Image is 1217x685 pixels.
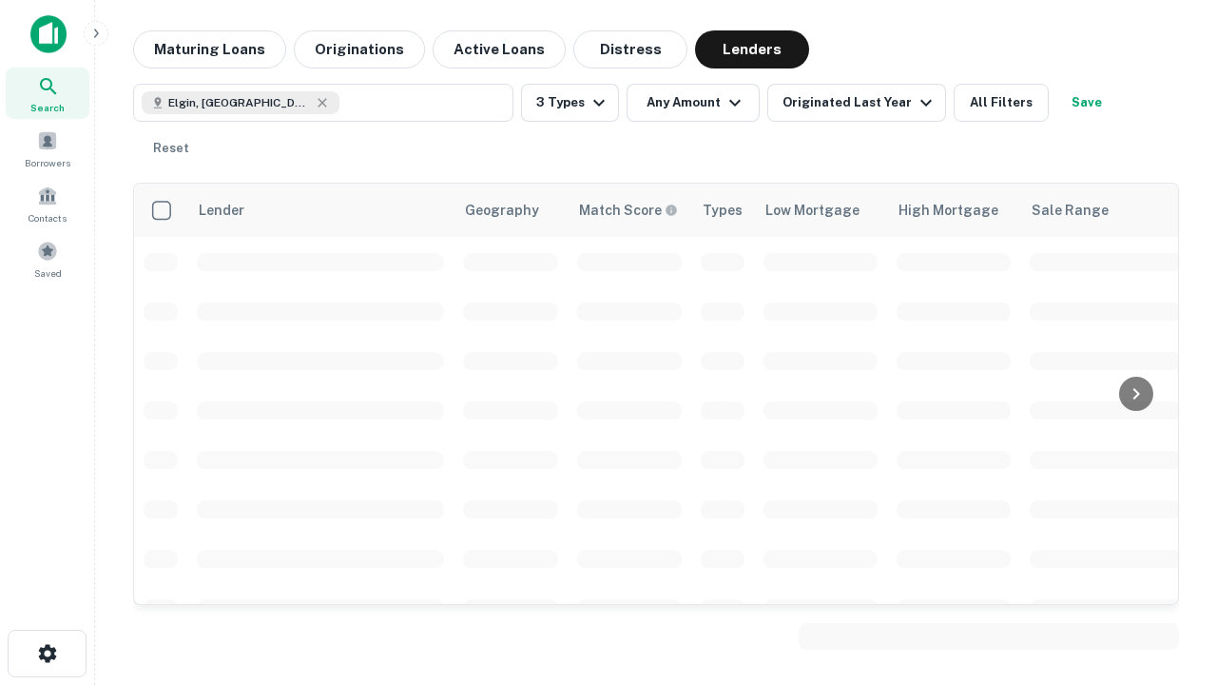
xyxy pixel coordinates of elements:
[579,200,678,221] div: Capitalize uses an advanced AI algorithm to match your search with the best lender. The match sco...
[465,199,539,222] div: Geography
[30,15,67,53] img: capitalize-icon.png
[6,123,89,174] a: Borrowers
[1032,199,1109,222] div: Sale Range
[1020,184,1191,237] th: Sale Range
[294,30,425,68] button: Originations
[454,184,568,237] th: Geography
[141,129,202,167] button: Reset
[6,68,89,119] a: Search
[187,184,454,237] th: Lender
[433,30,566,68] button: Active Loans
[133,30,286,68] button: Maturing Loans
[627,84,760,122] button: Any Amount
[767,84,946,122] button: Originated Last Year
[703,199,743,222] div: Types
[765,199,860,222] div: Low Mortgage
[691,184,754,237] th: Types
[29,210,67,225] span: Contacts
[6,233,89,284] a: Saved
[573,30,687,68] button: Distress
[6,178,89,229] a: Contacts
[954,84,1049,122] button: All Filters
[133,84,513,122] button: Elgin, [GEOGRAPHIC_DATA], [GEOGRAPHIC_DATA]
[695,30,809,68] button: Lenders
[25,155,70,170] span: Borrowers
[34,265,62,281] span: Saved
[30,100,65,115] span: Search
[199,199,244,222] div: Lender
[568,184,691,237] th: Capitalize uses an advanced AI algorithm to match your search with the best lender. The match sco...
[898,199,998,222] div: High Mortgage
[1056,84,1117,122] button: Save your search to get updates of matches that match your search criteria.
[782,91,937,114] div: Originated Last Year
[887,184,1020,237] th: High Mortgage
[1122,472,1217,563] iframe: Chat Widget
[579,200,674,221] h6: Match Score
[521,84,619,122] button: 3 Types
[754,184,887,237] th: Low Mortgage
[168,94,311,111] span: Elgin, [GEOGRAPHIC_DATA], [GEOGRAPHIC_DATA]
